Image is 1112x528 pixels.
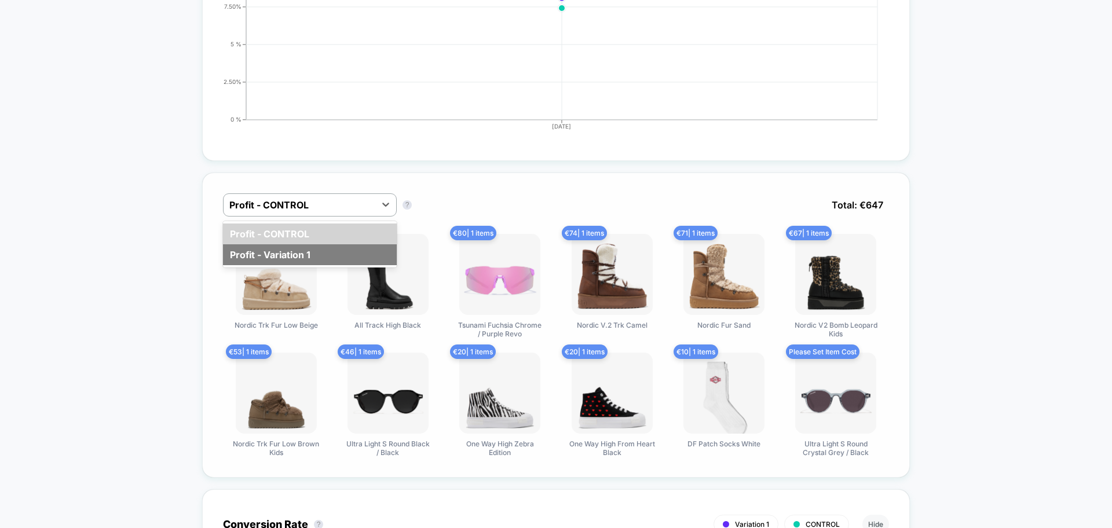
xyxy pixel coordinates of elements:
[233,439,320,457] span: Nordic Trk Fur Low Brown Kids
[345,439,431,457] span: Ultra Light S Round Black / Black
[683,353,765,434] img: DF Patch Socks White
[224,3,242,10] tspan: 7.50%
[236,234,317,315] img: Nordic Trk Fur Low Beige
[577,321,648,329] span: Nordic V.2 Trk Camel
[792,321,879,338] span: Nordic V2 Bomb Leopard Kids
[792,439,879,457] span: Ultra Light S Round Crystal Grey / Black
[687,439,760,448] span: DF Patch Socks White
[786,344,859,359] span: Please Set Item Cost
[569,439,656,457] span: One Way High From Heart Black
[562,344,608,359] span: € 20 | 1 items
[572,353,653,434] img: One Way High From Heart Black
[562,226,607,240] span: € 74 | 1 items
[236,353,317,434] img: Nordic Trk Fur Low Brown Kids
[354,321,421,329] span: All Track High Black
[674,226,718,240] span: € 71 | 1 items
[338,344,384,359] span: € 46 | 1 items
[223,223,397,244] div: Profit - CONTROL
[348,353,429,434] img: Ultra Light S Round Black / Black
[223,244,397,265] div: Profit - Variation 1
[235,321,318,329] span: Nordic Trk Fur Low Beige
[572,234,653,315] img: Nordic V.2 Trk Camel
[348,234,429,315] img: All Track High Black
[795,353,876,434] img: Ultra Light S Round Crystal Grey / Black
[553,123,572,130] tspan: [DATE]
[456,321,543,338] span: Tsunami Fuchsia Chrome / Purple Revo
[231,41,242,47] tspan: 5 %
[683,234,765,315] img: Nordic Fur Sand
[403,200,412,210] button: ?
[697,321,751,329] span: Nordic Fur Sand
[231,116,242,123] tspan: 0 %
[224,78,242,85] tspan: 2.50%
[226,344,272,359] span: € 53 | 1 items
[450,344,496,359] span: € 20 | 1 items
[826,193,889,217] span: Total: € 647
[459,353,540,434] img: One Way High Zebra Edition
[795,234,876,315] img: Nordic V2 Bomb Leopard Kids
[450,226,496,240] span: € 80 | 1 items
[674,344,718,359] span: € 10 | 1 items
[459,234,540,315] img: Tsunami Fuchsia Chrome / Purple Revo
[786,226,832,240] span: € 67 | 1 items
[456,439,543,457] span: One Way High Zebra Edition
